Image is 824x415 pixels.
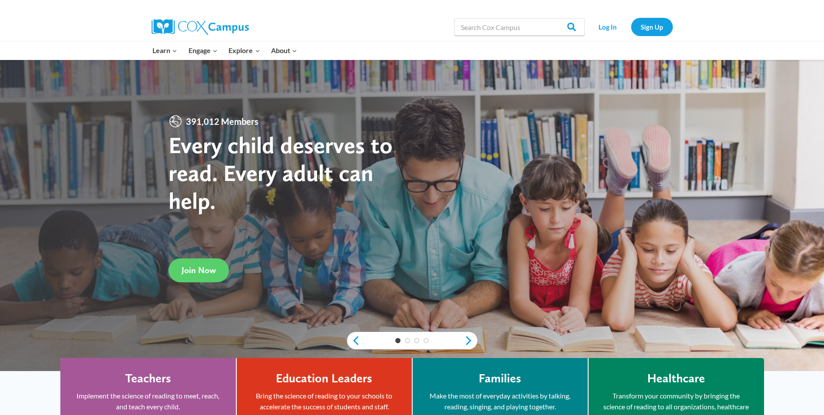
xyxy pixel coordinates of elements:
[347,335,360,346] a: previous
[589,18,627,36] a: Log In
[152,45,177,56] span: Learn
[405,338,410,343] a: 2
[414,338,420,343] a: 3
[73,390,223,412] p: Implement the science of reading to meet, reach, and teach every child.
[147,41,303,60] nav: Primary Navigation
[276,371,372,386] h4: Education Leaders
[182,114,262,128] span: 391,012 Members
[631,18,673,36] a: Sign Up
[589,18,673,36] nav: Secondary Navigation
[169,258,229,282] a: Join Now
[647,371,705,386] h4: Healthcare
[189,45,218,56] span: Engage
[152,19,249,35] img: Cox Campus
[424,338,429,343] a: 4
[395,338,400,343] a: 1
[169,131,393,214] strong: Every child deserves to read. Every adult can help.
[228,45,260,56] span: Explore
[454,18,585,36] input: Search Cox Campus
[182,265,216,275] span: Join Now
[271,45,297,56] span: About
[125,371,171,386] h4: Teachers
[464,335,477,346] a: next
[250,390,399,412] p: Bring the science of reading to your schools to accelerate the success of students and staff.
[347,332,477,349] div: content slider buttons
[479,371,521,386] h4: Families
[426,390,575,412] p: Make the most of everyday activities by talking, reading, singing, and playing together.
